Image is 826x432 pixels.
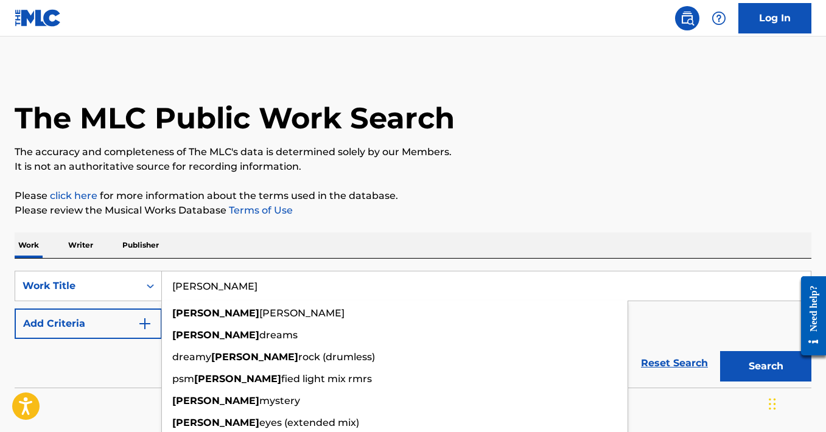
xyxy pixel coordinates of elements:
p: It is not an authoritative source for recording information. [15,159,811,174]
p: Publisher [119,232,163,258]
button: Search [720,351,811,381]
img: MLC Logo [15,9,61,27]
strong: [PERSON_NAME] [172,417,259,428]
div: Drag [769,386,776,422]
img: search [680,11,695,26]
h1: The MLC Public Work Search [15,100,455,136]
span: rock (drumless) [298,351,375,363]
a: Reset Search [635,350,714,377]
span: [PERSON_NAME] [259,307,345,319]
p: Work [15,232,43,258]
span: mystery [259,395,300,406]
p: The accuracy and completeness of The MLC's data is determined solely by our Members. [15,145,811,159]
strong: [PERSON_NAME] [211,351,298,363]
strong: [PERSON_NAME] [172,307,259,319]
strong: [PERSON_NAME] [172,395,259,406]
span: eyes (extended mix) [259,417,359,428]
p: Please for more information about the terms used in the database. [15,189,811,203]
strong: [PERSON_NAME] [172,329,259,341]
span: psm [172,373,194,385]
p: Writer [65,232,97,258]
span: dreamy [172,351,211,363]
strong: [PERSON_NAME] [194,373,281,385]
form: Search Form [15,271,811,388]
a: click here [50,190,97,201]
iframe: Resource Center [792,267,826,365]
div: Work Title [23,279,132,293]
span: dreams [259,329,298,341]
a: Terms of Use [226,204,293,216]
a: Log In [738,3,811,33]
iframe: Chat Widget [765,374,826,432]
p: Please review the Musical Works Database [15,203,811,218]
button: Add Criteria [15,308,162,339]
img: help [712,11,726,26]
div: Help [707,6,731,30]
a: Public Search [675,6,699,30]
span: fied light mix rmrs [281,373,372,385]
img: 9d2ae6d4665cec9f34b9.svg [138,316,152,331]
